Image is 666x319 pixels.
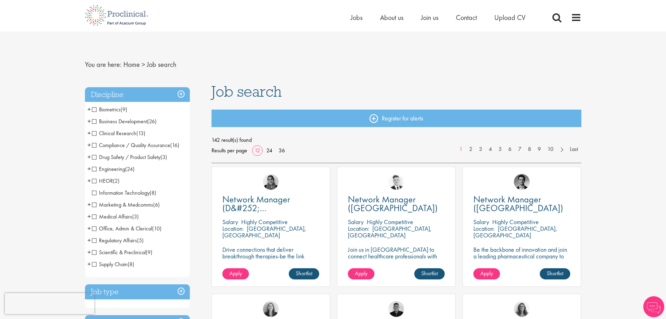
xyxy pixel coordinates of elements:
[125,165,135,173] span: (24)
[92,118,157,125] span: Business Development
[152,225,162,232] span: (10)
[92,153,160,161] span: Drug Safety / Product Safety
[544,145,557,153] a: 10
[380,13,403,22] a: About us
[534,145,544,153] a: 9
[643,296,664,317] img: Chatbot
[473,224,557,239] p: [GEOGRAPHIC_DATA], [GEOGRAPHIC_DATA]
[524,145,535,153] a: 8
[87,140,91,150] span: +
[160,153,167,161] span: (3)
[241,218,288,226] p: Highly Competitive
[87,223,91,234] span: +
[87,164,91,174] span: +
[505,145,515,153] a: 6
[87,211,91,222] span: +
[87,247,91,257] span: +
[222,246,319,273] p: Drive connections that deliver breakthrough therapies-be the link between innovation and impact i...
[92,237,144,244] span: Regulatory Affairs
[212,145,247,156] span: Results per page
[137,237,144,244] span: (5)
[252,147,263,154] a: 12
[87,116,91,126] span: +
[85,284,190,299] h3: Job type
[222,218,238,226] span: Salary
[514,174,530,190] img: Max Slevogt
[92,130,136,137] span: Clinical Research
[92,225,152,232] span: Office, Admin & Clerical
[85,87,190,102] h3: Discipline
[92,261,134,268] span: Supply Chain
[142,60,145,69] span: >
[348,195,445,213] a: Network Manager ([GEOGRAPHIC_DATA])
[348,193,438,214] span: Network Manager ([GEOGRAPHIC_DATA])
[229,270,242,277] span: Apply
[92,106,121,113] span: Biometrics
[212,110,581,127] a: Register for alerts
[348,246,445,273] p: Join us in [GEOGRAPHIC_DATA] to connect healthcare professionals with breakthrough therapies and ...
[473,224,495,233] span: Location:
[566,145,581,153] a: Last
[348,218,364,226] span: Salary
[473,218,489,226] span: Salary
[222,195,319,213] a: Network Manager (D&#252;[GEOGRAPHIC_DATA])
[515,145,525,153] a: 7
[494,13,525,22] a: Upload CV
[92,165,135,173] span: Engineering
[222,224,244,233] span: Location:
[121,106,127,113] span: (9)
[495,145,505,153] a: 5
[222,224,306,239] p: [GEOGRAPHIC_DATA], [GEOGRAPHIC_DATA]
[92,141,170,149] span: Compliance / Quality Assurance
[492,218,539,226] p: Highly Competitive
[421,13,438,22] a: Join us
[264,147,275,154] a: 24
[473,193,563,214] span: Network Manager ([GEOGRAPHIC_DATA])
[92,213,139,220] span: Medical Affairs
[456,13,477,22] span: Contact
[222,268,249,279] a: Apply
[128,261,134,268] span: (8)
[92,201,153,208] span: Marketing & Medcomms
[87,152,91,162] span: +
[150,189,156,196] span: (8)
[123,60,140,69] a: breadcrumb link
[289,268,319,279] a: Shortlist
[388,174,404,190] img: Nicolas Daniel
[92,106,127,113] span: Biometrics
[473,246,570,273] p: Be the backbone of innovation and join a leading pharmaceutical company to help keep life-changin...
[5,293,94,314] iframe: reCAPTCHA
[263,301,279,317] img: Mia Kellerman
[87,175,91,186] span: +
[367,218,413,226] p: Highly Competitive
[351,13,363,22] a: Jobs
[92,177,113,185] span: HEOR
[480,270,493,277] span: Apply
[146,249,152,256] span: (9)
[348,224,432,239] p: [GEOGRAPHIC_DATA], [GEOGRAPHIC_DATA]
[85,60,122,69] span: You are here:
[355,270,367,277] span: Apply
[348,224,369,233] span: Location:
[87,235,91,245] span: +
[92,153,167,161] span: Drug Safety / Product Safety
[540,268,570,279] a: Shortlist
[473,268,500,279] a: Apply
[514,301,530,317] img: Jackie Cerchio
[87,259,91,269] span: +
[147,60,176,69] span: Job search
[92,249,146,256] span: Scientific & Preclinical
[92,249,152,256] span: Scientific & Preclinical
[92,165,125,173] span: Engineering
[92,118,147,125] span: Business Development
[132,213,139,220] span: (3)
[87,128,91,138] span: +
